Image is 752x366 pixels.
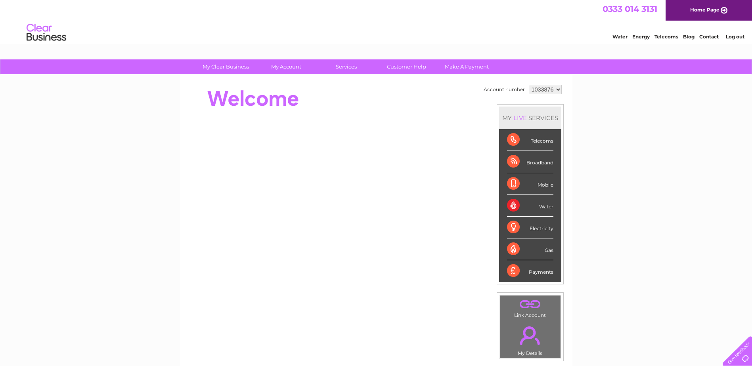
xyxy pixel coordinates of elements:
[699,34,719,40] a: Contact
[507,217,553,238] div: Electricity
[26,21,67,45] img: logo.png
[502,322,559,349] a: .
[507,129,553,151] div: Telecoms
[374,59,439,74] a: Customer Help
[499,107,561,129] div: MY SERVICES
[507,173,553,195] div: Mobile
[502,297,559,311] a: .
[632,34,650,40] a: Energy
[507,260,553,282] div: Payments
[683,34,695,40] a: Blog
[314,59,379,74] a: Services
[499,295,561,320] td: Link Account
[507,238,553,260] div: Gas
[499,320,561,358] td: My Details
[434,59,499,74] a: Make A Payment
[253,59,319,74] a: My Account
[726,34,744,40] a: Log out
[507,151,553,173] div: Broadband
[482,83,527,96] td: Account number
[512,114,528,122] div: LIVE
[612,34,628,40] a: Water
[193,59,258,74] a: My Clear Business
[507,195,553,217] div: Water
[189,4,564,38] div: Clear Business is a trading name of Verastar Limited (registered in [GEOGRAPHIC_DATA] No. 3667643...
[654,34,678,40] a: Telecoms
[603,4,657,14] a: 0333 014 3131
